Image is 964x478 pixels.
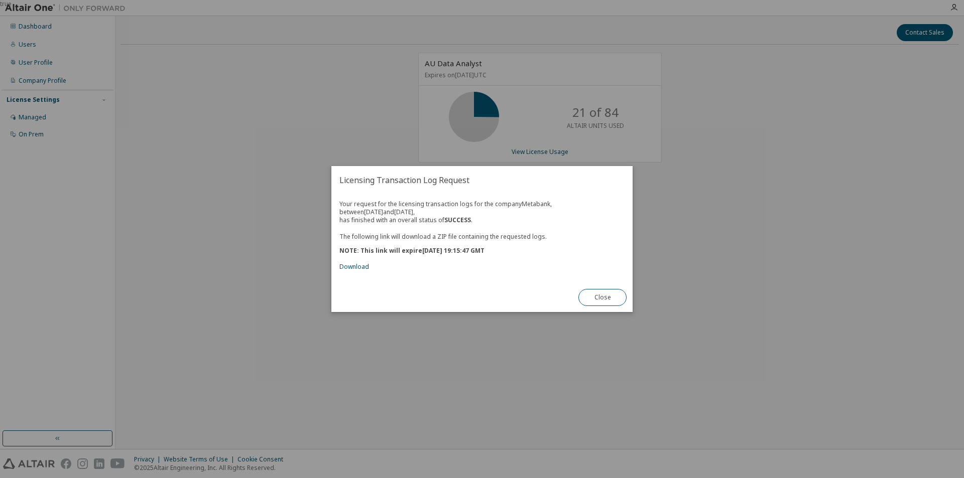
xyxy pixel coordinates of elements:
[339,262,369,271] a: Download
[339,200,625,271] div: Your request for the licensing transaction logs for the company Metabank , between [DATE] and [DA...
[339,246,485,255] b: NOTE: This link will expire [DATE] 19:15:47 GMT
[331,166,633,194] h2: Licensing Transaction Log Request
[339,232,625,241] p: The following link will download a ZIP file containing the requested logs.
[444,216,471,224] b: SUCCESS
[578,289,627,306] button: Close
